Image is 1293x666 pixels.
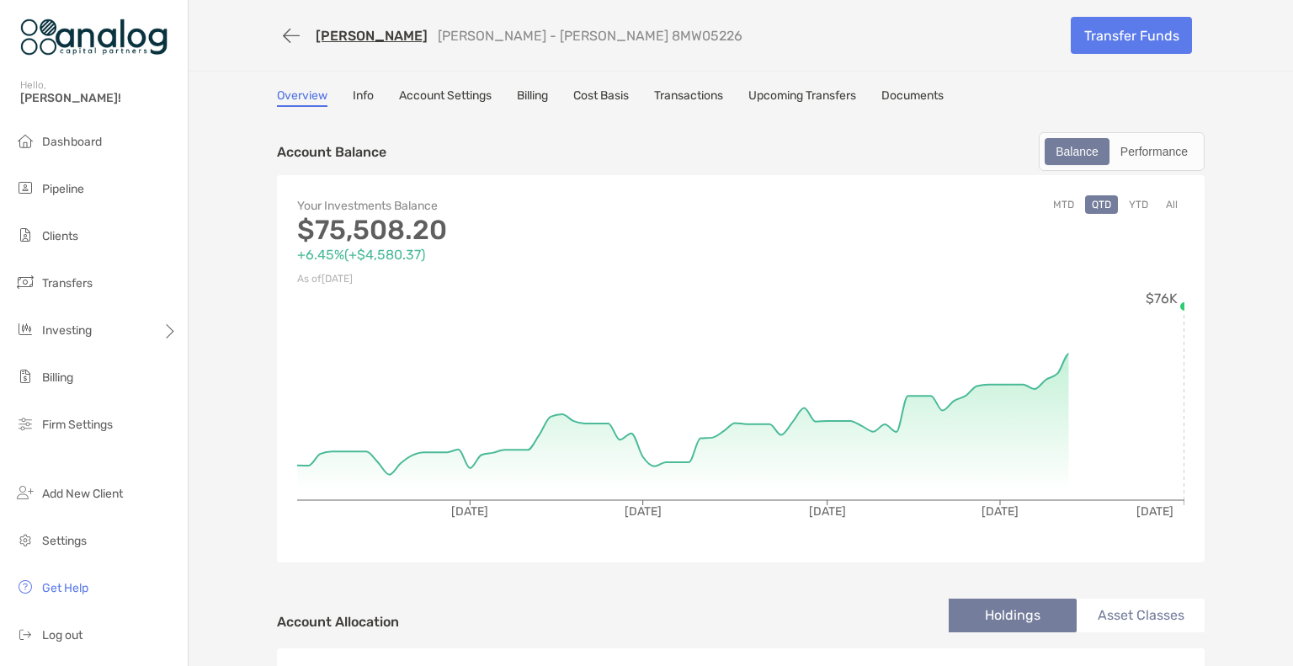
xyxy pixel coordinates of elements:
img: pipeline icon [15,178,35,198]
span: Clients [42,229,78,243]
h4: Account Allocation [277,614,399,630]
div: segmented control [1039,132,1205,171]
img: get-help icon [15,577,35,597]
span: Dashboard [42,135,102,149]
p: As of [DATE] [297,269,741,290]
button: All [1159,195,1184,214]
div: Balance [1046,140,1108,163]
img: logout icon [15,624,35,644]
li: Holdings [949,599,1077,632]
tspan: [DATE] [1136,504,1173,519]
tspan: [DATE] [625,504,662,519]
img: firm-settings icon [15,413,35,434]
a: Overview [277,88,327,107]
button: QTD [1085,195,1118,214]
a: Transactions [654,88,723,107]
span: Pipeline [42,182,84,196]
span: Firm Settings [42,418,113,432]
li: Asset Classes [1077,599,1205,632]
p: Account Balance [277,141,386,163]
span: Get Help [42,581,88,595]
img: dashboard icon [15,131,35,151]
img: add_new_client icon [15,482,35,503]
button: YTD [1122,195,1155,214]
img: settings icon [15,530,35,550]
a: Info [353,88,374,107]
span: Settings [42,534,87,548]
button: MTD [1046,195,1081,214]
span: Investing [42,323,92,338]
p: +6.45% ( +$4,580.37 ) [297,244,741,265]
p: Your Investments Balance [297,195,741,216]
div: Performance [1111,140,1197,163]
tspan: [DATE] [451,504,488,519]
a: Account Settings [399,88,492,107]
tspan: [DATE] [982,504,1019,519]
img: clients icon [15,225,35,245]
a: Upcoming Transfers [748,88,856,107]
img: billing icon [15,366,35,386]
img: investing icon [15,319,35,339]
p: $75,508.20 [297,220,741,241]
a: Billing [517,88,548,107]
span: Billing [42,370,73,385]
span: [PERSON_NAME]! [20,91,178,105]
tspan: [DATE] [809,504,846,519]
span: Add New Client [42,487,123,501]
a: Cost Basis [573,88,629,107]
img: Zoe Logo [20,7,168,67]
img: transfers icon [15,272,35,292]
span: Transfers [42,276,93,290]
p: [PERSON_NAME] - [PERSON_NAME] 8MW05226 [438,28,742,44]
span: Log out [42,628,82,642]
a: [PERSON_NAME] [316,28,428,44]
tspan: $76K [1146,290,1178,306]
a: Documents [881,88,944,107]
a: Transfer Funds [1071,17,1192,54]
